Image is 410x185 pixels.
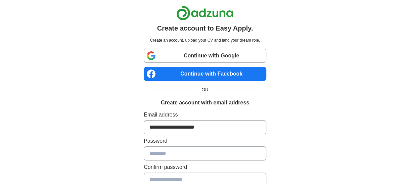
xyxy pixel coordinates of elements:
[144,111,266,119] label: Email address
[176,5,233,20] img: Adzuna logo
[145,37,265,43] p: Create an account, upload your CV and land your dream role.
[157,23,253,33] h1: Create account to Easy Apply.
[161,99,249,107] h1: Create account with email address
[197,86,213,93] span: OR
[144,163,266,171] label: Confirm password
[144,49,266,63] a: Continue with Google
[144,67,266,81] a: Continue with Facebook
[144,137,266,145] label: Password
